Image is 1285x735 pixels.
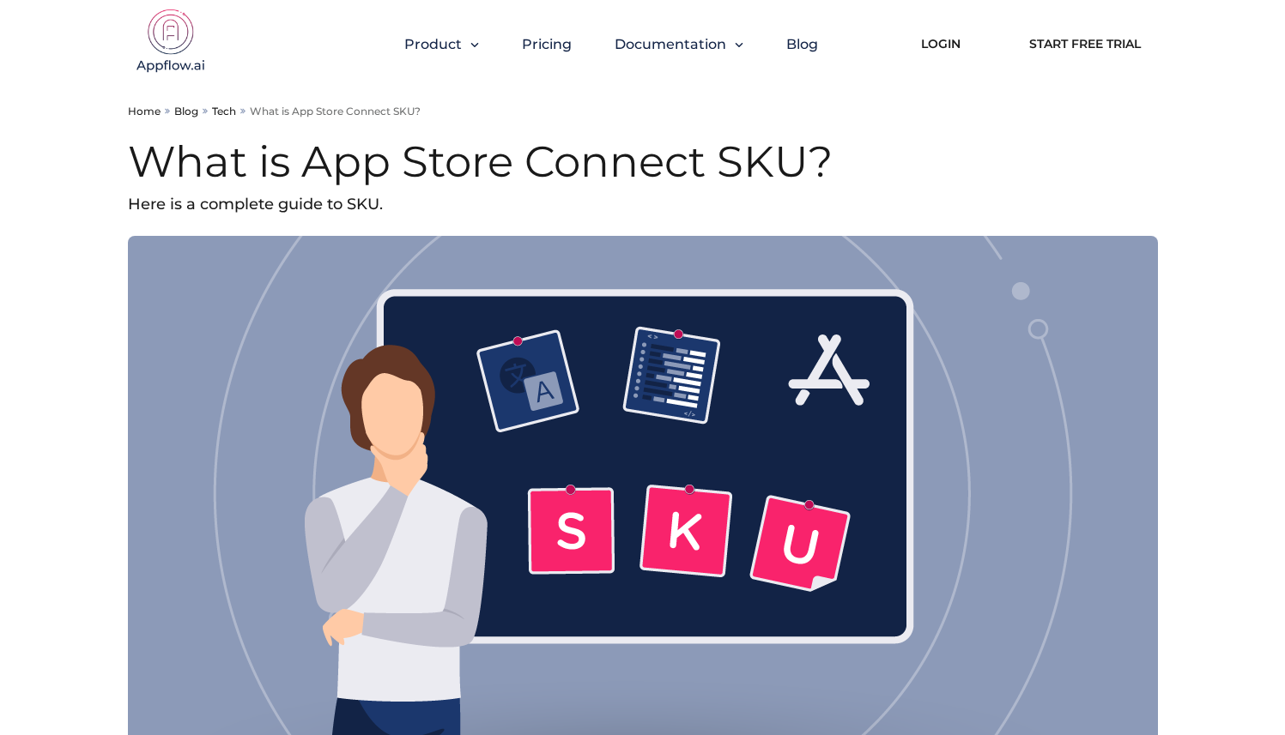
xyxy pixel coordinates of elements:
[615,36,743,52] button: Documentation
[404,36,479,52] button: Product
[522,36,572,52] a: Pricing
[895,25,986,63] a: Login
[128,9,214,77] img: appflow.ai-logo
[128,135,1158,190] h1: What is App Store Connect SKU?
[786,36,818,52] a: Blog
[1012,25,1158,63] a: Start Free Trial
[128,105,161,117] a: Home
[174,105,198,117] a: Blog
[404,36,462,52] span: Product
[250,105,421,117] p: What is App Store Connect SKU?
[128,190,1158,219] p: Here is a complete guide to SKU.
[615,36,726,52] span: Documentation
[212,105,236,117] a: Tech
